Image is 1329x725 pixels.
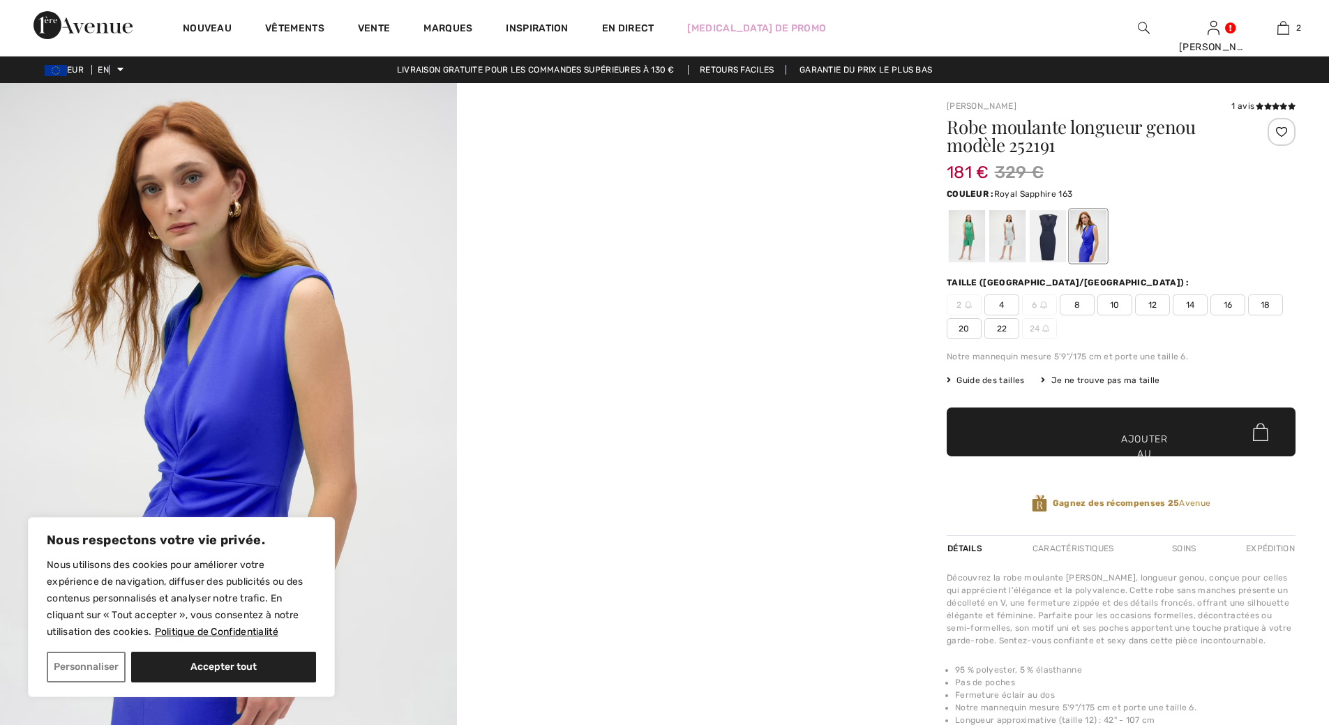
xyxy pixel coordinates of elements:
img: Récompenses Avenue [1032,494,1047,513]
font: [MEDICAL_DATA] de promo [687,22,826,34]
a: Garantie du prix le plus bas [788,65,943,75]
a: Retours faciles [688,65,786,75]
font: Garantie du prix le plus bas [799,65,932,75]
p: Nous utilisons des cookies pour améliorer votre expérience de navigation, diffuser des publicités... [47,557,316,641]
img: Euro [45,65,67,76]
div: Vanille 30 [989,210,1026,262]
font: EUR [67,65,84,75]
img: ring-m.svg [965,301,972,308]
font: Détails [947,544,982,553]
font: 20 [959,324,970,334]
font: 1 avis [1231,101,1254,111]
font: 8 [1074,300,1080,310]
button: Accepter tout [131,652,316,682]
a: Politique de Confidentialité [154,625,279,638]
font: 22 [997,324,1007,334]
font: 2 [1296,23,1301,33]
div: Bleu nuit [1030,210,1066,262]
a: [MEDICAL_DATA] de promo [687,21,826,36]
font: 16 [1224,300,1233,310]
a: Marques [423,22,472,37]
font: Guide des tailles [956,375,1024,385]
font: 10 [1110,300,1120,310]
font: Je ne trouve pas ma taille [1051,375,1160,385]
font: 6 [1032,300,1037,310]
a: Vêtements [265,22,324,37]
div: Jardin vert [949,210,985,262]
a: Livraison gratuite pour les commandes supérieures à 130 € [386,65,686,75]
a: [PERSON_NAME] [947,101,1016,111]
font: Découvrez la robe moulante [PERSON_NAME], longueur genou, conçue pour celles qui apprécient l'élé... [947,573,1291,645]
button: Personnaliser [47,652,126,682]
img: Mon sac [1277,20,1289,36]
a: Vente [358,22,391,37]
font: Couleur : [947,189,994,199]
font: Taille ([GEOGRAPHIC_DATA]/[GEOGRAPHIC_DATA]) : [947,278,1189,287]
font: Retours faciles [700,65,774,75]
font: Gagnez des récompenses 25 [1053,498,1180,508]
font: Fermeture éclair au dos [955,690,1055,700]
font: En direct [602,22,654,34]
img: Mes informations [1208,20,1219,36]
font: 329 € [995,163,1044,182]
font: Expédition [1246,544,1295,553]
a: 2 [1249,20,1317,36]
font: Pas de poches [955,678,1015,687]
font: [PERSON_NAME] [1179,41,1261,53]
font: Notre mannequin mesure 5'9"/175 cm et porte une taille 6. [955,703,1196,712]
font: Nouveau [183,22,232,34]
font: Notre mannequin mesure 5'9"/175 cm et porte une taille 6. [947,352,1188,361]
font: EN [98,65,109,75]
font: 181 € [947,163,989,182]
font: 95 % polyester, 5 % élasthanne [955,665,1082,675]
font: Vente [358,22,391,34]
img: Bag.svg [1253,423,1268,441]
font: Inspiration [506,22,568,34]
font: 4 [999,300,1004,310]
img: ring-m.svg [1042,325,1049,332]
font: Royal Sapphire 163 [994,189,1072,199]
font: 24 [1030,324,1040,334]
div: Saphir Royal 163 [1070,210,1106,262]
img: rechercher sur le site [1138,20,1150,36]
font: 18 [1261,300,1270,310]
iframe: Opens a widget where you can chat to one of our agents [1240,620,1315,655]
p: Nous respectons votre vie privée. [47,532,316,548]
font: Longueur approximative (taille 12) : 42" - 107 cm [955,715,1155,725]
font: Ajouter au panier [1121,432,1168,476]
img: ring-m.svg [1040,301,1047,308]
a: Se connecter [1208,21,1219,34]
font: 12 [1148,300,1157,310]
font: Vêtements [265,22,324,34]
font: Soins [1172,544,1196,553]
font: Caractéristiques [1033,544,1114,553]
a: Nouveau [183,22,232,37]
img: 1ère Avenue [33,11,133,39]
font: 2 [956,300,961,310]
a: En direct [602,21,654,36]
font: 14 [1186,300,1195,310]
font: Livraison gratuite pour les commandes supérieures à 130 € [397,65,675,75]
font: Marques [423,22,472,34]
font: Avenue [1179,498,1210,508]
font: Robe moulante longueur genou modèle 252191 [947,114,1196,157]
div: Nous respectons votre vie privée. [28,517,335,697]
